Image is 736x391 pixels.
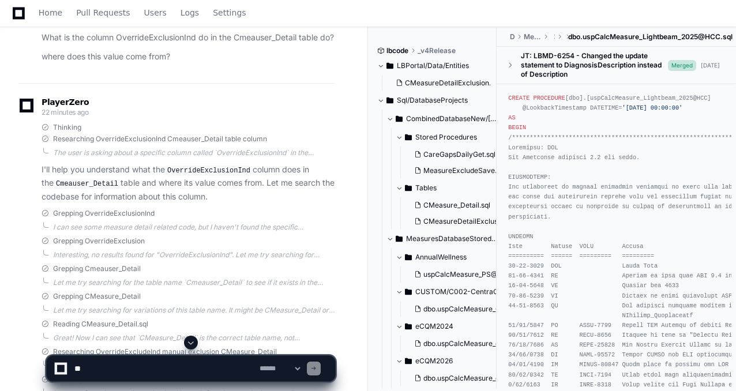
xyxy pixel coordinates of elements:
[42,50,335,63] p: where does this value come from?
[410,146,506,163] button: CareGapsDailyGet.sql
[410,266,509,283] button: uspCalcMeasure_PS@CCS.sql
[410,301,509,317] button: dbo.uspCalcMeasure_C002_2024@Allergies.sql
[386,93,393,107] svg: Directory
[386,110,497,128] button: CombinedDatabaseNew/[PERSON_NAME]/dbo
[53,319,148,329] span: Reading CMeasure_Detail.sql
[54,179,121,189] code: Cmeauser_Detail
[405,181,412,195] svg: Directory
[668,60,696,71] span: Merged
[410,163,506,179] button: MeasureExcludeSave.sql
[568,32,733,42] span: dbo.uspCalcMeasure_Lightbeam_2025@HCC.sql
[405,319,412,333] svg: Directory
[53,333,335,343] div: Great! Now I can see that `CMeasure_Detail` is the correct table name, not `Cmeauser_Detail`. Let...
[396,128,506,146] button: Stored Procedures
[423,150,495,159] span: CareGapsDailyGet.sql
[53,148,335,157] div: The user is asking about a specific column called `OverrideExclusionInd` in the `Cmeauser_Detail`...
[42,108,89,116] span: 22 minutes ago
[53,209,155,218] span: Grepping OverrideExclusionInd
[53,306,335,315] div: Let me try searching for variations of this table name. It might be CMeasure_Detail or similar, a...
[53,250,335,260] div: Interesting, no results found for "OverrideExclusionInd". Let me try searching for variations of ...
[508,95,530,101] span: CREATE
[524,32,542,42] span: MeasuresDatabaseStoredProcedures
[397,96,468,105] span: Sql/DatabaseProjects
[165,166,253,176] code: OverrideExclusionInd
[396,283,506,301] button: CUSTOM/C002-CentraCare
[76,9,130,16] span: Pull Requests
[181,9,199,16] span: Logs
[423,304,580,314] span: dbo.uspCalcMeasure_C002_2024@Allergies.sql
[377,91,488,110] button: Sql/DatabaseProjects
[423,201,490,210] span: CMeasure_Detail.sql
[405,250,412,264] svg: Directory
[213,9,246,16] span: Settings
[377,57,488,75] button: LBPortal/Data/Entities
[53,236,145,246] span: Grepping OverrideExclusion
[396,179,506,197] button: Tables
[396,317,506,336] button: eCQM2024
[410,213,509,230] button: CMeasureDetailExclusion.sql
[508,124,526,131] span: BEGIN
[521,51,668,79] div: JT: LBMD-6254 - Changed the update statement to DiagnosisDescription instead of Description
[415,253,467,262] span: AnnualWellness
[415,183,437,193] span: Tables
[410,197,509,213] button: CMeasure_Detail.sql
[386,230,497,248] button: MeasuresDatabaseStoredProcedures/dbo/Measures
[42,99,89,106] span: PlayerZero
[397,61,469,70] span: LBPortal/Data/Entities
[406,234,497,243] span: MeasuresDatabaseStoredProcedures/dbo/Measures
[622,104,682,111] span: '[DATE] 00:00:00'
[42,31,335,44] p: What is the column OverrideExclusionInd do in the Cmeauser_Detail table do?
[415,133,477,142] span: Stored Procedures
[391,75,490,91] button: CMeasureDetailExclusion.cs
[53,264,141,273] span: Grepping Cmeauser_Detail
[396,232,403,246] svg: Directory
[53,278,335,287] div: Let me try searching for the table name `Cmeauser_Detail` to see if it exists in the codebase.
[510,32,515,42] span: DatabaseProjects
[423,270,524,279] span: uspCalcMeasure_PS@CCS.sql
[42,163,335,204] p: I'll help you understand what the column does in the table and where its value comes from. Let me...
[415,287,506,296] span: CUSTOM/C002-CentraCare
[405,285,412,299] svg: Directory
[53,123,81,132] span: Thinking
[53,292,141,301] span: Grepping CMeasure_Detail
[423,166,506,175] span: MeasureExcludeSave.sql
[701,61,720,70] div: [DATE]
[418,46,456,55] span: _v4Release
[508,114,515,121] span: AS
[405,130,412,144] svg: Directory
[53,223,335,232] div: I can see some measure detail related code, but I haven't found the specific `OverrideExclusionIn...
[39,9,62,16] span: Home
[386,59,393,73] svg: Directory
[144,9,167,16] span: Users
[53,134,267,144] span: Researching OverrideExclusionInd Cmeauser_Detail table column
[415,322,453,331] span: eCQM2024
[406,114,497,123] span: CombinedDatabaseNew/[PERSON_NAME]/dbo
[396,112,403,126] svg: Directory
[423,217,519,226] span: CMeasureDetailExclusion.sql
[405,78,498,88] span: CMeasureDetailExclusion.cs
[533,95,565,101] span: PROCEDURE
[396,248,506,266] button: AnnualWellness
[386,46,408,55] span: lbcode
